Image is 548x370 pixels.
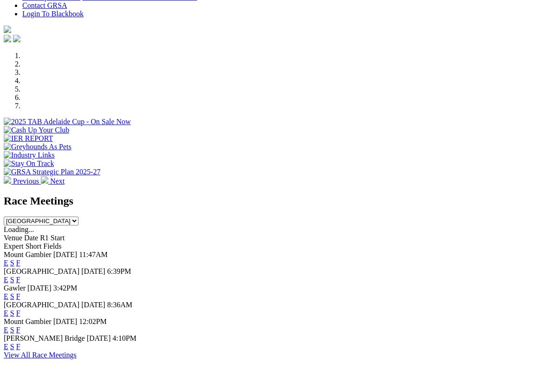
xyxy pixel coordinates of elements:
[16,292,20,300] a: F
[81,267,105,275] span: [DATE]
[40,234,65,242] span: R1 Start
[4,168,100,176] img: GRSA Strategic Plan 2025-27
[4,177,41,185] a: Previous
[22,10,84,18] a: Login To Blackbook
[4,225,34,233] span: Loading...
[10,259,14,267] a: S
[4,26,11,33] img: logo-grsa-white.png
[81,301,105,309] span: [DATE]
[4,343,8,350] a: E
[4,317,52,325] span: Mount Gambier
[4,134,53,143] img: IER REPORT
[13,177,39,185] span: Previous
[4,234,22,242] span: Venue
[16,326,20,334] a: F
[13,35,20,42] img: twitter.svg
[4,242,24,250] span: Expert
[50,177,65,185] span: Next
[4,143,72,151] img: Greyhounds As Pets
[27,284,52,292] span: [DATE]
[53,251,78,258] span: [DATE]
[4,159,54,168] img: Stay On Track
[43,242,61,250] span: Fields
[107,267,131,275] span: 6:39PM
[10,343,14,350] a: S
[16,276,20,284] a: F
[53,284,78,292] span: 3:42PM
[79,317,107,325] span: 12:02PM
[4,334,85,342] span: [PERSON_NAME] Bridge
[4,195,544,207] h2: Race Meetings
[4,259,8,267] a: E
[53,317,78,325] span: [DATE]
[41,176,48,184] img: chevron-right-pager-white.svg
[4,151,55,159] img: Industry Links
[4,126,69,134] img: Cash Up Your Club
[4,284,26,292] span: Gawler
[4,309,8,317] a: E
[16,343,20,350] a: F
[10,309,14,317] a: S
[10,292,14,300] a: S
[112,334,137,342] span: 4:10PM
[4,326,8,334] a: E
[4,267,79,275] span: [GEOGRAPHIC_DATA]
[4,251,52,258] span: Mount Gambier
[87,334,111,342] span: [DATE]
[4,301,79,309] span: [GEOGRAPHIC_DATA]
[4,276,8,284] a: E
[24,234,38,242] span: Date
[10,326,14,334] a: S
[4,35,11,42] img: facebook.svg
[107,301,132,309] span: 8:36AM
[10,276,14,284] a: S
[4,176,11,184] img: chevron-left-pager-white.svg
[79,251,108,258] span: 11:47AM
[4,351,77,359] a: View All Race Meetings
[41,177,65,185] a: Next
[4,118,131,126] img: 2025 TAB Adelaide Cup - On Sale Now
[26,242,42,250] span: Short
[4,292,8,300] a: E
[16,259,20,267] a: F
[22,1,67,9] a: Contact GRSA
[16,309,20,317] a: F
